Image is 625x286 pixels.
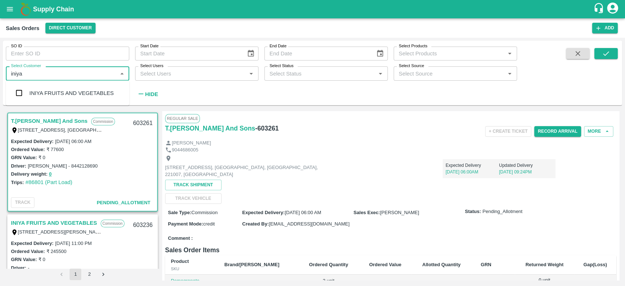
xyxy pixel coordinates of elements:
p: Pomegranate [171,278,213,285]
div: customer-support [593,3,606,16]
span: Regular Sale [165,114,200,123]
a: #86801 (Part Load) [25,179,72,185]
label: Sales Exec : [354,210,380,215]
span: [DATE] 06:00 AM [285,210,321,215]
b: Allotted Quantity [422,262,461,267]
label: - [28,265,29,271]
button: Select DC [45,23,96,33]
span: Pending_Allotment [97,200,150,205]
label: ₹ 77600 [46,147,64,152]
button: Open [246,69,256,78]
input: Start Date [135,47,241,60]
input: Select Status [267,69,373,78]
label: Delivery weight: [11,171,48,177]
label: [STREET_ADDRESS], [GEOGRAPHIC_DATA], [GEOGRAPHIC_DATA], 221007, [GEOGRAPHIC_DATA] [18,127,240,133]
button: open drawer [1,1,18,18]
p: Commission [91,118,115,125]
a: Supply Chain [33,4,593,14]
label: ₹ 0 [38,155,45,160]
label: GRN Value: [11,257,37,262]
button: Hide [135,88,160,100]
label: Expected Delivery : [11,241,53,246]
label: Expected Delivery : [11,139,53,144]
label: Payment Mode : [168,221,203,227]
button: Choose date [373,47,387,60]
button: More [584,126,613,137]
div: Sales Orders [6,23,40,33]
label: ₹ 245500 [46,249,66,254]
b: Brand/[PERSON_NAME] [224,262,279,267]
label: Select Status [269,63,294,69]
label: Expected Delivery : [242,210,284,215]
button: Open [505,69,514,78]
strong: Hide [145,91,158,97]
label: Ordered Value: [11,249,45,254]
b: Gap(Loss) [583,262,607,267]
nav: pagination navigation [55,268,110,280]
h6: - 603261 [255,123,279,133]
label: Driver: [11,163,26,169]
p: 9044686005 [172,147,198,154]
a: T.[PERSON_NAME] And Sons [165,123,255,133]
label: Select Products [399,43,427,49]
input: Enter SO ID [6,47,129,60]
button: Open [505,49,514,58]
b: Ordered Quantity [309,262,348,267]
span: credit [203,221,215,227]
label: End Date [269,43,286,49]
b: Product [171,258,189,264]
label: Ordered Value: [11,147,45,152]
span: [PERSON_NAME] [380,210,419,215]
button: 0 [49,170,52,179]
button: Go to next page [97,268,109,280]
a: T.[PERSON_NAME] And Sons [11,116,88,126]
img: logo [18,2,33,16]
input: End Date [264,47,370,60]
label: Status: [465,208,481,215]
p: Expected Delivery [446,162,499,169]
div: account of current user [606,1,619,17]
button: Add [592,23,618,33]
label: [STREET_ADDRESS][PERSON_NAME] [18,229,104,235]
button: Go to page 2 [83,268,95,280]
p: Updated Delivery [499,162,553,169]
input: Select Users [137,69,244,78]
p: [DATE] 09:24PM [499,169,553,175]
p: [STREET_ADDRESS], [GEOGRAPHIC_DATA], [GEOGRAPHIC_DATA], 221007, [GEOGRAPHIC_DATA] [165,164,330,178]
b: Ordered Value [369,262,401,267]
div: 603236 [129,217,157,234]
p: [PERSON_NAME] [172,140,211,147]
p: [DATE] 06:00AM [446,169,499,175]
label: Created By : [242,221,269,227]
button: page 1 [70,268,81,280]
input: Select Source [396,69,503,78]
label: [DATE] 06:00 AM [55,139,91,144]
label: GRN Value: [11,155,37,160]
button: Record Arrival [534,126,581,137]
b: Returned Weight [525,262,563,267]
span: Commission [191,210,218,215]
span: [EMAIL_ADDRESS][DOMAIN_NAME] [269,221,349,227]
p: Commission [101,220,124,227]
label: Sale Type : [168,210,191,215]
button: Close [117,69,127,78]
label: SO ID [11,43,22,49]
label: Select Source [399,63,424,69]
div: INIYA FRUITS AND VEGETABLES [29,89,114,97]
h6: Sales Order Items [165,245,616,255]
label: Select Customer [11,63,41,69]
label: [PERSON_NAME] - 8442128690 [28,163,98,169]
input: Select Customer [8,69,115,78]
label: Select Users [140,63,163,69]
label: [DATE] 11:00 PM [55,241,92,246]
button: Choose date [244,47,258,60]
button: Open [376,69,385,78]
input: Select Products [396,49,503,58]
button: Track Shipment [165,180,222,190]
a: INIYA FRUITS AND VEGETABLES [11,218,97,228]
label: Start Date [140,43,159,49]
label: Comment : [168,235,193,242]
div: SKU [171,265,213,272]
label: Trips: [11,180,24,185]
